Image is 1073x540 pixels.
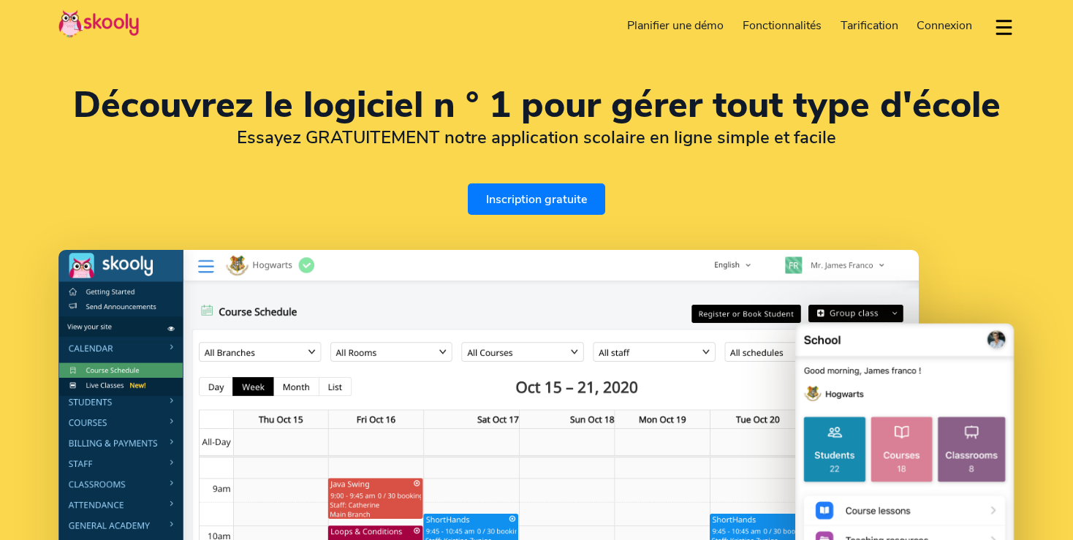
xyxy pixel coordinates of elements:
button: dropdown menu [993,10,1015,44]
span: Tarification [841,18,898,34]
a: Connexion [907,14,982,37]
img: Skooly [58,9,139,38]
a: Fonctionnalités [733,14,831,37]
h2: Essayez GRATUITEMENT notre application scolaire en ligne simple et facile [58,126,1015,148]
span: Connexion [917,18,972,34]
a: Planifier une démo [618,14,734,37]
a: Inscription gratuite [468,183,605,215]
h1: Découvrez le logiciel n ° 1 pour gérer tout type d'école [58,88,1015,123]
a: Tarification [831,14,908,37]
